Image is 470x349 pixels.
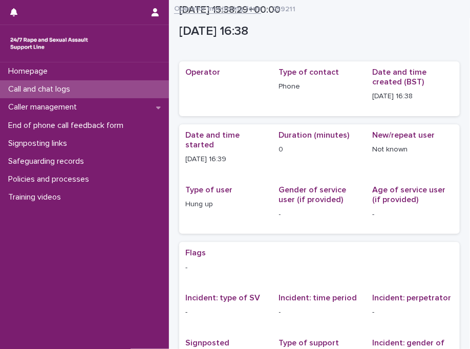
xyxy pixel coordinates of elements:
[279,307,360,318] p: -
[185,263,454,273] p: -
[185,154,267,165] p: [DATE] 16:39
[4,102,85,112] p: Caller management
[279,144,360,155] p: 0
[185,249,206,257] span: Flags
[372,68,426,86] span: Date and time created (BST)
[279,131,350,139] span: Duration (minutes)
[372,186,445,204] span: Age of service user (if provided)
[372,144,454,155] p: Not known
[279,81,360,92] p: Phone
[279,209,360,220] p: -
[279,294,357,302] span: Incident: time period
[4,84,78,94] p: Call and chat logs
[185,131,240,149] span: Date and time started
[4,121,132,130] p: End of phone call feedback form
[185,68,220,76] span: Operator
[185,294,260,302] span: Incident: type of SV
[4,67,56,76] p: Homepage
[372,209,454,220] p: -
[174,2,261,14] a: Operator monitoring form
[8,33,90,54] img: rhQMoQhaT3yELyF149Cw
[179,24,456,39] p: [DATE] 16:38
[279,68,339,76] span: Type of contact
[185,199,267,210] p: Hung up
[372,131,435,139] span: New/repeat user
[4,157,92,166] p: Safeguarding records
[185,307,267,318] p: -
[372,91,454,102] p: [DATE] 16:38
[372,307,454,318] p: -
[4,174,97,184] p: Policies and processes
[4,139,75,148] p: Signposting links
[279,186,347,204] span: Gender of service user (if provided)
[4,192,69,202] p: Training videos
[185,339,229,347] span: Signposted
[372,294,451,302] span: Incident: perpetrator
[272,3,295,14] p: 259211
[185,186,232,194] span: Type of user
